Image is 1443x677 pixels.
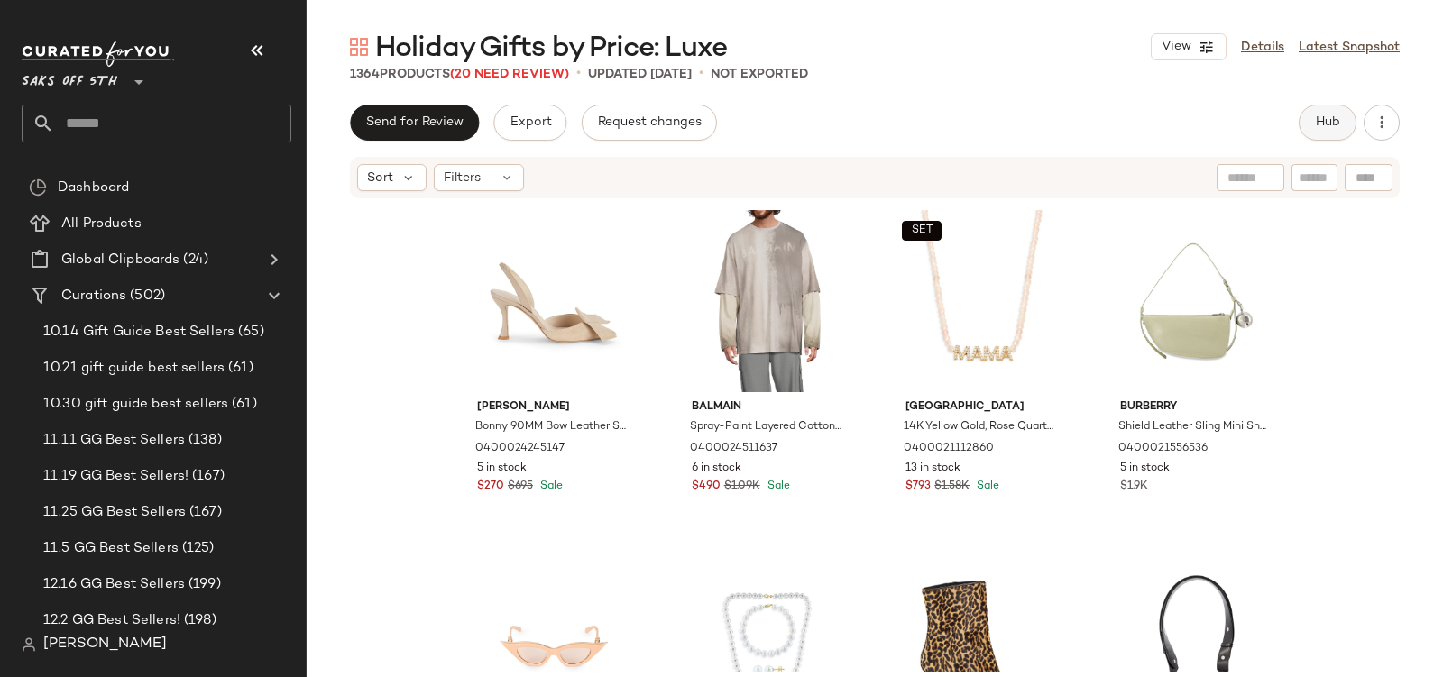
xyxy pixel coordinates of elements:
[463,210,644,392] img: 0400024245147_BEIGE
[179,538,215,559] span: (125)
[934,479,970,495] span: $1.58K
[61,214,142,234] span: All Products
[537,480,563,492] span: Sale
[1161,40,1191,54] span: View
[690,441,777,457] span: 0400024511637
[43,610,180,631] span: 12.2 GG Best Sellers!
[61,250,179,270] span: Global Clipboards
[22,637,36,652] img: svg%3e
[1151,33,1227,60] button: View
[475,441,565,457] span: 0400024245147
[43,502,186,523] span: 11.25 GG Best Sellers
[477,461,527,477] span: 5 in stock
[225,358,253,379] span: (61)
[588,65,692,84] p: updated [DATE]
[905,479,931,495] span: $793
[365,115,464,130] span: Send for Review
[367,169,393,188] span: Sort
[43,394,228,415] span: 10.30 gift guide best sellers
[509,115,551,130] span: Export
[1241,38,1284,57] a: Details
[22,61,117,94] span: Saks OFF 5TH
[180,610,216,631] span: (198)
[43,322,234,343] span: 10.14 Gift Guide Best Sellers
[43,574,185,595] span: 12.16 GG Best Sellers
[677,210,859,392] img: 0400024511637
[450,68,569,81] span: (20 Need Review)
[1299,105,1356,141] button: Hub
[905,399,1058,416] span: [GEOGRAPHIC_DATA]
[43,466,188,487] span: 11.19 GG Best Sellers!
[228,394,257,415] span: (61)
[29,178,47,197] img: svg%3e
[902,221,942,241] button: SET
[350,105,479,141] button: Send for Review
[905,461,960,477] span: 13 in stock
[692,461,741,477] span: 6 in stock
[508,479,533,495] span: $695
[1120,399,1273,416] span: Burberry
[1118,441,1208,457] span: 0400021556536
[350,38,368,56] img: svg%3e
[188,466,225,487] span: (167)
[1315,115,1340,130] span: Hub
[185,430,222,451] span: (138)
[475,419,628,435] span: Bonny 90MM Bow Leather Slingback Pumps
[597,115,702,130] span: Request changes
[904,419,1056,435] span: 14K Yellow Gold, Rose Quartz & 0.2 TCW Diamonds Beaded Necklace
[477,479,504,495] span: $270
[1106,210,1287,392] img: 0400021556536
[692,479,721,495] span: $490
[350,68,380,81] span: 1364
[126,286,165,306] span: (502)
[43,634,167,655] span: [PERSON_NAME]
[185,574,221,595] span: (199)
[891,210,1072,392] img: 0400021112860
[764,480,790,492] span: Sale
[43,358,225,379] span: 10.21 gift guide best sellers
[699,63,703,85] span: •
[61,286,126,306] span: Curations
[711,65,808,84] p: Not Exported
[43,538,179,559] span: 11.5 GG Best Sellers
[43,430,185,451] span: 11.11 GG Best Sellers
[444,169,481,188] span: Filters
[179,250,208,270] span: (24)
[22,41,175,67] img: cfy_white_logo.C9jOOHJF.svg
[576,63,581,85] span: •
[690,419,842,435] span: Spray-Paint Layered Cotton T-Shirt
[724,479,760,495] span: $1.09K
[375,31,727,67] span: Holiday Gifts by Price: Luxe
[904,441,994,457] span: 0400021112860
[234,322,264,343] span: (65)
[1120,461,1170,477] span: 5 in stock
[186,502,222,523] span: (167)
[692,399,844,416] span: Balmain
[493,105,566,141] button: Export
[350,65,569,84] div: Products
[911,224,933,237] span: SET
[973,480,999,492] span: Sale
[58,178,129,198] span: Dashboard
[1118,419,1271,435] span: Shield Leather Sling Mini Shoulder Bag
[1299,38,1400,57] a: Latest Snapshot
[477,399,630,416] span: [PERSON_NAME]
[582,105,717,141] button: Request changes
[1120,479,1148,495] span: $1.9K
